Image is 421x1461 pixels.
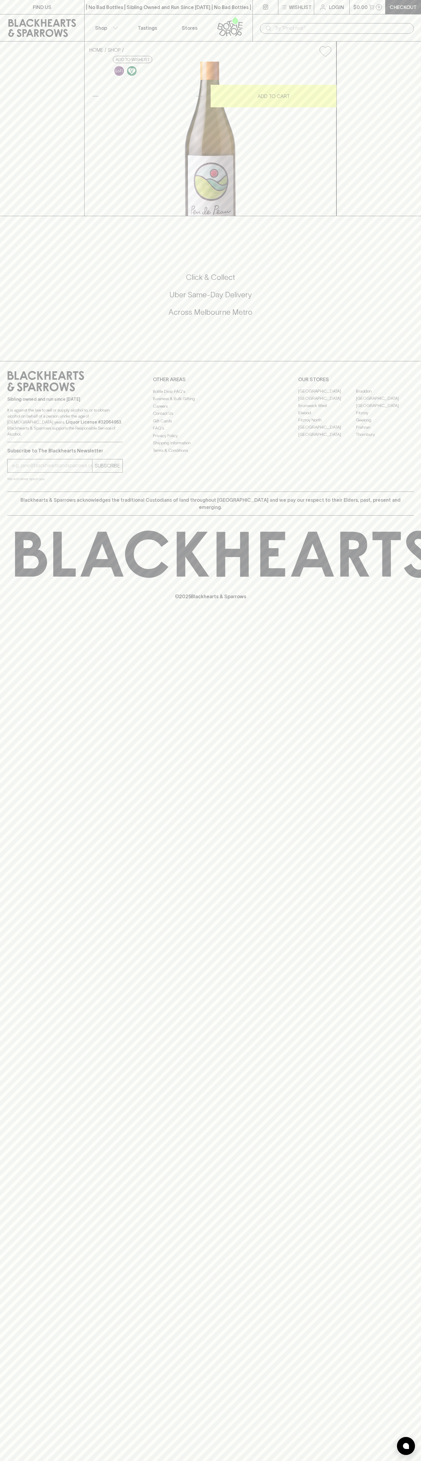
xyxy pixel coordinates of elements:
[153,440,268,447] a: Shipping Information
[7,248,414,349] div: Call to action block
[390,4,417,11] p: Checkout
[7,290,414,300] h5: Uber Same-Day Delivery
[298,402,356,409] a: Brunswick West
[356,431,414,438] a: Thornbury
[289,4,312,11] p: Wishlist
[403,1443,409,1449] img: bubble-icon
[353,4,368,11] p: $0.00
[153,376,268,383] p: OTHER AREAS
[356,395,414,402] a: [GEOGRAPHIC_DATA]
[153,447,268,454] a: Terms & Conditions
[298,417,356,424] a: Fitzroy North
[356,409,414,417] a: Fitzroy
[298,395,356,402] a: [GEOGRAPHIC_DATA]
[274,23,409,33] input: Try "Pinot noir"
[7,476,123,482] p: We will never spam you
[169,14,211,41] a: Stores
[7,396,123,402] p: Sibling owned and run since [DATE]
[298,409,356,417] a: Elwood
[356,388,414,395] a: Braddon
[113,56,152,63] button: Add to wishlist
[153,410,268,417] a: Contact Us
[85,14,127,41] button: Shop
[66,420,121,424] strong: Liquor License #32064953
[153,403,268,410] a: Careers
[356,424,414,431] a: Prahran
[298,388,356,395] a: [GEOGRAPHIC_DATA]
[108,47,121,53] a: SHOP
[356,417,414,424] a: Geelong
[258,93,290,100] p: ADD TO CART
[138,24,157,32] p: Tastings
[153,425,268,432] a: FAQ's
[298,431,356,438] a: [GEOGRAPHIC_DATA]
[7,307,414,317] h5: Across Melbourne Metro
[92,459,122,472] button: SUBSCRIBE
[12,496,409,511] p: Blackhearts & Sparrows acknowledges the traditional Custodians of land throughout [GEOGRAPHIC_DAT...
[153,432,268,439] a: Privacy Policy
[95,24,107,32] p: Shop
[113,65,125,77] a: Some may call it natural, others minimum intervention, either way, it’s hands off & maybe even a ...
[378,5,380,9] p: 0
[127,66,137,76] img: Vegan
[182,24,197,32] p: Stores
[114,66,124,76] img: Lo-Fi
[89,47,103,53] a: HOME
[329,4,344,11] p: Login
[126,14,169,41] a: Tastings
[153,417,268,424] a: Gift Cards
[85,62,336,216] img: 41197.png
[153,395,268,403] a: Business & Bulk Gifting
[211,85,336,107] button: ADD TO CART
[153,388,268,395] a: Bottle Drop FAQ's
[7,407,123,437] p: It is against the law to sell or supply alcohol to, or to obtain alcohol on behalf of a person un...
[95,462,120,469] p: SUBSCRIBE
[298,376,414,383] p: OUR STORES
[356,402,414,409] a: [GEOGRAPHIC_DATA]
[298,424,356,431] a: [GEOGRAPHIC_DATA]
[12,461,92,470] input: e.g. jane@blackheartsandsparrows.com.au
[7,447,123,454] p: Subscribe to The Blackhearts Newsletter
[125,65,138,77] a: Made without the use of any animal products.
[33,4,51,11] p: FIND US
[7,272,414,282] h5: Click & Collect
[317,44,334,59] button: Add to wishlist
